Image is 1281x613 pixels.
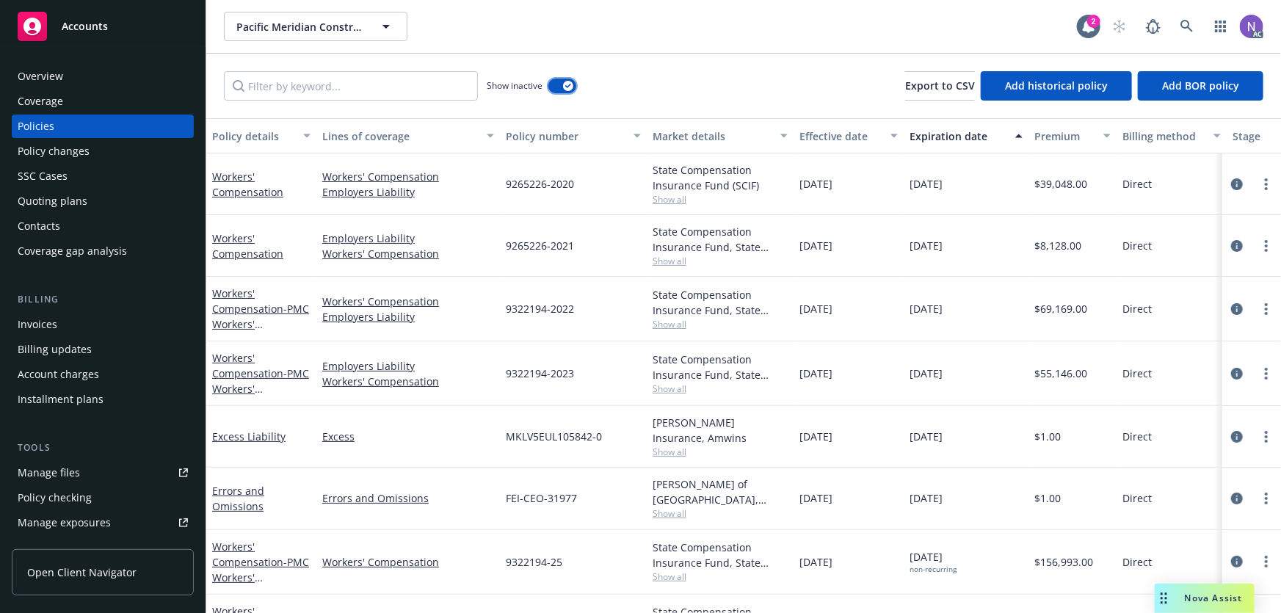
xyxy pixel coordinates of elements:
input: Filter by keyword... [224,71,478,101]
a: Account charges [12,363,194,386]
div: non-recurring [910,565,957,574]
button: Nova Assist [1155,584,1255,613]
span: Show all [653,318,788,330]
a: circleInformation [1228,428,1246,446]
div: Coverage [18,90,63,113]
span: [DATE] [910,238,943,253]
div: Policy checking [18,486,92,509]
span: $156,993.00 [1034,554,1093,570]
a: Search [1172,12,1202,41]
a: Report a Bug [1139,12,1168,41]
a: Employers Liability [322,231,494,246]
a: more [1258,490,1275,507]
div: Manage files [18,461,80,485]
div: Policy number [506,128,625,144]
span: Direct [1122,429,1152,444]
span: $1.00 [1034,490,1061,506]
span: [DATE] [910,176,943,192]
span: [DATE] [799,554,832,570]
span: 9265226-2021 [506,238,574,253]
a: Billing updates [12,338,194,361]
span: [DATE] [910,366,943,381]
div: Drag to move [1155,584,1173,613]
a: more [1258,300,1275,318]
span: Show inactive [487,79,542,92]
span: [DATE] [910,301,943,316]
div: Coverage gap analysis [18,239,127,263]
div: Overview [18,65,63,88]
span: [DATE] [799,490,832,506]
span: 9265226-2020 [506,176,574,192]
div: Invoices [18,313,57,336]
span: Accounts [62,21,108,32]
a: Employers Liability [322,184,494,200]
a: Start snowing [1105,12,1134,41]
div: Policy details [212,128,294,144]
div: Lines of coverage [322,128,478,144]
span: Direct [1122,366,1152,381]
div: [PERSON_NAME] of [GEOGRAPHIC_DATA], [GEOGRAPHIC_DATA] [653,476,788,507]
a: Workers' Compensation [212,540,309,600]
div: Effective date [799,128,882,144]
div: [PERSON_NAME] Insurance, Amwins [653,415,788,446]
a: Manage certificates [12,536,194,559]
a: Manage files [12,461,194,485]
span: - PMC Workers' Compensation [212,366,309,411]
a: Workers' Compensation [322,554,494,570]
span: [DATE] [910,429,943,444]
a: Employers Liability [322,309,494,324]
a: Workers' Compensation [322,374,494,389]
button: Add historical policy [981,71,1132,101]
button: Policy details [206,118,316,153]
span: Direct [1122,554,1152,570]
span: [DATE] [799,238,832,253]
a: Workers' Compensation [212,351,309,411]
a: more [1258,428,1275,446]
span: Direct [1122,238,1152,253]
div: Installment plans [18,388,104,411]
span: Show all [653,193,788,206]
a: circleInformation [1228,175,1246,193]
div: 2 [1087,15,1100,28]
span: MKLV5EUL105842-0 [506,429,602,444]
a: Workers' Compensation [212,231,283,261]
a: Workers' Compensation [322,246,494,261]
a: Excess [322,429,494,444]
div: Billing method [1122,128,1205,144]
a: Contacts [12,214,194,238]
span: Add BOR policy [1162,79,1239,93]
button: Policy number [500,118,647,153]
a: more [1258,237,1275,255]
a: Workers' Compensation [322,169,494,184]
div: Policy changes [18,139,90,163]
a: Overview [12,65,194,88]
a: more [1258,175,1275,193]
a: Coverage [12,90,194,113]
span: FEI-CEO-31977 [506,490,577,506]
a: Manage exposures [12,511,194,534]
span: 9322194-25 [506,554,562,570]
button: Billing method [1117,118,1227,153]
span: Add historical policy [1005,79,1108,93]
a: SSC Cases [12,164,194,188]
img: photo [1240,15,1263,38]
a: Policy checking [12,486,194,509]
div: SSC Cases [18,164,68,188]
a: Policies [12,115,194,138]
span: Nova Assist [1185,592,1243,604]
div: Account charges [18,363,99,386]
button: Pacific Meridian Construction, Inc. & RF10 Inspections, Inc. [224,12,407,41]
a: Excess Liability [212,429,286,443]
div: Premium [1034,128,1095,144]
a: Errors and Omissions [212,484,264,513]
div: Manage exposures [18,511,111,534]
span: Show all [653,570,788,583]
div: Tools [12,440,194,455]
span: Open Client Navigator [27,565,137,580]
div: State Compensation Insurance Fund, State Compensation Insurance Fund (SCIF) [653,352,788,382]
span: Direct [1122,176,1152,192]
span: $1.00 [1034,429,1061,444]
div: Billing updates [18,338,92,361]
div: Billing [12,292,194,307]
